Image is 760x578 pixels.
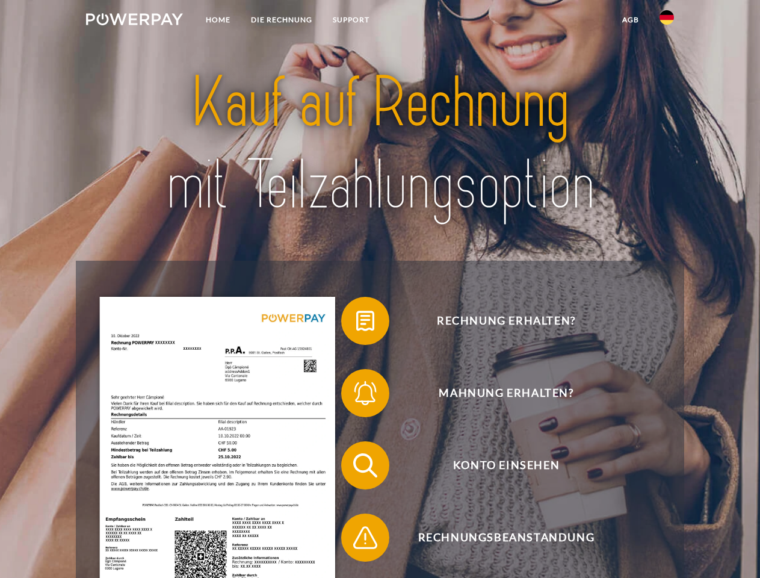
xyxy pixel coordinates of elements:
img: de [660,10,674,25]
button: Konto einsehen [341,441,654,489]
a: SUPPORT [323,9,380,31]
span: Rechnung erhalten? [359,297,653,345]
img: qb_search.svg [350,450,380,480]
span: Konto einsehen [359,441,653,489]
a: Home [196,9,241,31]
button: Rechnungsbeanstandung [341,514,654,562]
img: qb_bill.svg [350,306,380,336]
img: qb_bell.svg [350,378,380,408]
button: Rechnung erhalten? [341,297,654,345]
span: Rechnungsbeanstandung [359,514,653,562]
button: Mahnung erhalten? [341,369,654,417]
img: title-powerpay_de.svg [115,58,645,231]
img: qb_warning.svg [350,523,380,553]
a: DIE RECHNUNG [241,9,323,31]
span: Mahnung erhalten? [359,369,653,417]
img: logo-powerpay-white.svg [86,13,183,25]
a: agb [612,9,649,31]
